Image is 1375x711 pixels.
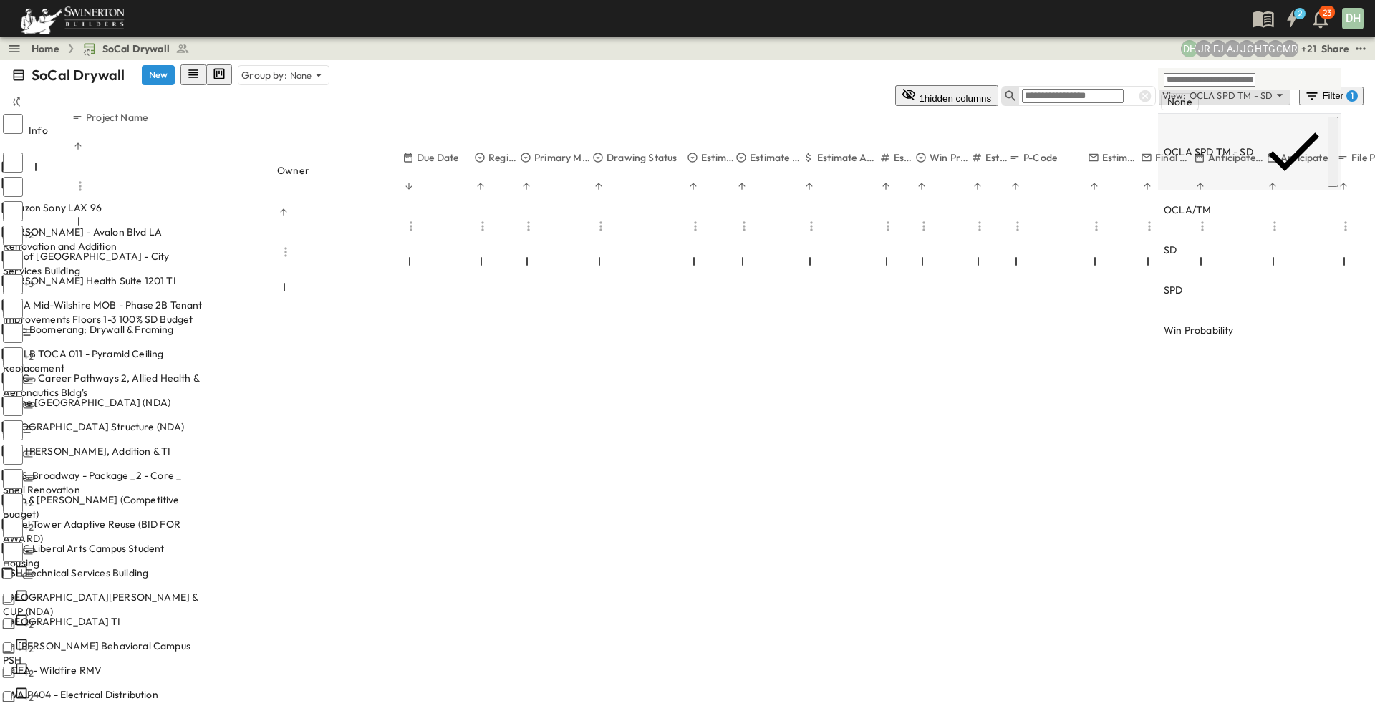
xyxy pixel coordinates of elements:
[3,299,23,319] input: Select row
[3,250,23,270] input: Select row
[102,42,170,56] span: SoCal Drywall
[72,140,85,153] button: Sort
[1210,40,1227,57] div: Francisco J. Sanchez (frsanchez@swinerton.com)
[3,444,170,458] span: USC [PERSON_NAME], Addition & TI
[1164,323,1234,337] p: Win Probability
[3,468,203,497] span: 801 S. Broadway - Package _2 - Core _ Shell Renovation
[1164,203,1211,217] p: OCLA/TM
[17,4,127,34] img: 6c363589ada0b36f064d841b69d3a419a338230e66bb0a533688fa5cc3e9e735.png
[1181,40,1198,57] div: Daryll Hayward (daryll.hayward@swinerton.com)
[29,110,72,150] div: Info
[1161,117,1328,187] div: OCLA SPD TM - SD
[3,493,203,521] span: Loeb & [PERSON_NAME] (Competitive Budget)
[3,177,23,197] input: Select row
[142,65,175,85] button: New
[3,687,158,702] span: JWA P404 - Electrical Distribution
[3,153,23,173] input: Select row
[3,372,23,392] input: Select row
[3,274,176,288] span: [PERSON_NAME] Health Suite 1201 TI
[1342,8,1364,29] div: DH
[3,691,12,700] input: Select row
[1224,40,1241,57] div: Anthony Jimenez (anthony.jimenez@swinerton.com)
[1352,40,1369,57] button: test
[1164,145,1253,159] p: OCLA SPD TM - SD
[3,347,23,367] input: Select row
[3,566,148,580] span: USH Technical Services Building
[180,64,206,85] button: row view
[3,371,203,400] span: SBVC - Career Pathways 2, Allied Health & Aeronautics Bldg's
[3,225,203,253] span: [PERSON_NAME] - Avalon Blvd LA Renovation and Addition
[1195,40,1212,57] div: Joshua Russell (joshua.russell@swinerton.com)
[3,114,23,134] input: Select all rows
[3,395,170,410] span: Celine [GEOGRAPHIC_DATA] (NDA)
[1161,273,1328,307] div: SPD
[3,542,23,562] input: Select row
[3,226,23,246] input: Select row
[895,85,998,106] button: 1hidden columns
[3,667,12,676] input: Select row
[3,347,203,375] span: CSULB TOCA 011 - Pyramid Ceiling Replacement
[1298,8,1302,19] h6: 2
[3,493,23,513] input: Select row
[206,64,232,85] button: kanban view
[3,569,12,579] input: Select row
[3,322,174,337] span: Meta Boomerang: Drywall & Framing
[3,590,203,619] span: [GEOGRAPHIC_DATA][PERSON_NAME] & CUP (NDA)
[3,541,203,570] span: LBCC Liberal Arts Campus Student Housing
[1301,42,1316,56] p: + 21
[86,110,148,125] p: Project Name
[1253,40,1270,57] div: Haaris Tahmas (haaris.tahmas@swinerton.com)
[290,68,312,82] p: None
[3,201,23,221] input: Select row
[241,68,287,82] p: Group by:
[1164,283,1183,297] p: SPD
[3,469,23,489] input: Select row
[3,298,203,327] span: UCLA Mid-Wilshire MOB - Phase 2B Tenant Improvements Floors 1-3 100% SD Budget
[3,663,102,677] span: OCFA - Wildfire RMV
[1161,313,1328,347] div: Win Probability
[1238,40,1255,57] div: Jorge Garcia (jorgarcia@swinerton.com)
[3,249,203,278] span: City of [GEOGRAPHIC_DATA] - City Services Building
[1278,6,1306,32] button: 2
[3,396,23,416] input: Select row
[3,594,12,603] input: Select row
[32,42,198,56] nav: breadcrumbs
[32,42,59,56] a: Home
[1167,95,1192,109] p: None
[3,445,23,465] input: Select row
[1161,193,1328,227] div: OCLA/TM
[1161,93,1338,110] div: None
[3,420,23,440] input: Select row
[1341,6,1365,31] button: DH
[3,420,185,434] span: [GEOGRAPHIC_DATA] Structure (NDA)
[3,323,23,343] input: Select row
[180,64,232,85] div: table view
[3,642,12,652] input: Select row
[3,618,12,627] input: Select row
[3,518,23,538] input: Select row
[1267,40,1284,57] div: Gerrad Gerber (gerrad.gerber@swinerton.com)
[3,517,203,546] span: Angel Tower Adaptive Reuse (BID FOR AWARD)
[3,274,23,294] input: Select row
[3,614,120,629] span: [GEOGRAPHIC_DATA] TI
[3,200,102,215] span: Amazon Sony LAX 96
[1323,7,1331,19] p: 23
[1281,40,1298,57] div: Meghana Raj (meghana.raj@swinerton.com)
[82,42,190,56] a: SoCal Drywall
[32,65,125,85] p: SoCal Drywall
[1161,233,1328,267] div: SD
[3,639,203,667] span: St. [PERSON_NAME] Behavioral Campus PSH
[1321,42,1349,56] div: Share
[1351,90,1354,102] h6: 1
[1164,243,1177,257] p: SD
